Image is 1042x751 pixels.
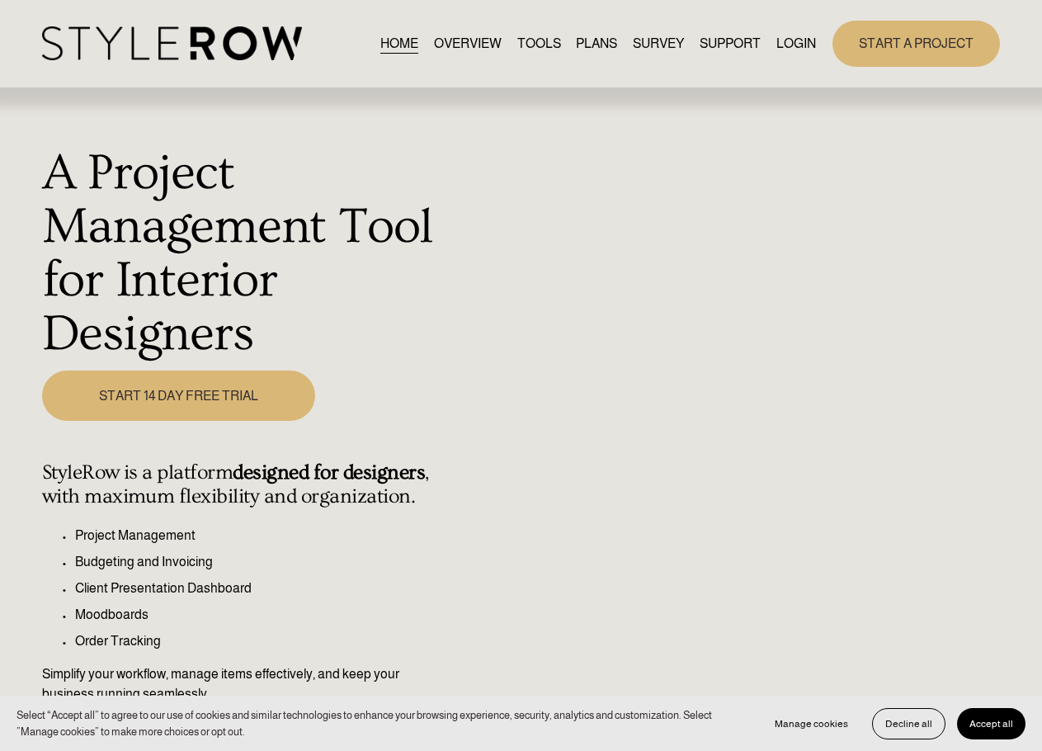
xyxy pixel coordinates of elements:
[633,32,684,54] a: SURVEY
[17,707,746,739] p: Select “Accept all” to agree to our use of cookies and similar technologies to enhance your brows...
[957,708,1025,739] button: Accept all
[885,718,932,730] span: Decline all
[872,708,945,739] button: Decline all
[832,21,1000,66] a: START A PROJECT
[42,461,436,509] h4: StyleRow is a platform , with maximum flexibility and organization.
[75,605,436,625] p: Moodboards
[75,526,436,546] p: Project Management
[775,718,848,730] span: Manage cookies
[42,664,436,704] p: Simplify your workflow, manage items effectively, and keep your business running seamlessly.
[380,32,418,54] a: HOME
[776,32,816,54] a: LOGIN
[42,371,315,421] a: START 14 DAY FREE TRIAL
[42,26,302,60] img: StyleRow
[969,718,1013,730] span: Accept all
[75,579,436,598] p: Client Presentation Dashboard
[576,32,617,54] a: PLANS
[75,631,436,651] p: Order Tracking
[700,32,761,54] a: folder dropdown
[434,32,502,54] a: OVERVIEW
[700,34,761,54] span: SUPPORT
[762,708,860,739] button: Manage cookies
[517,32,561,54] a: TOOLS
[75,552,436,572] p: Budgeting and Invoicing
[233,461,425,484] strong: designed for designers
[42,147,436,361] h1: A Project Management Tool for Interior Designers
